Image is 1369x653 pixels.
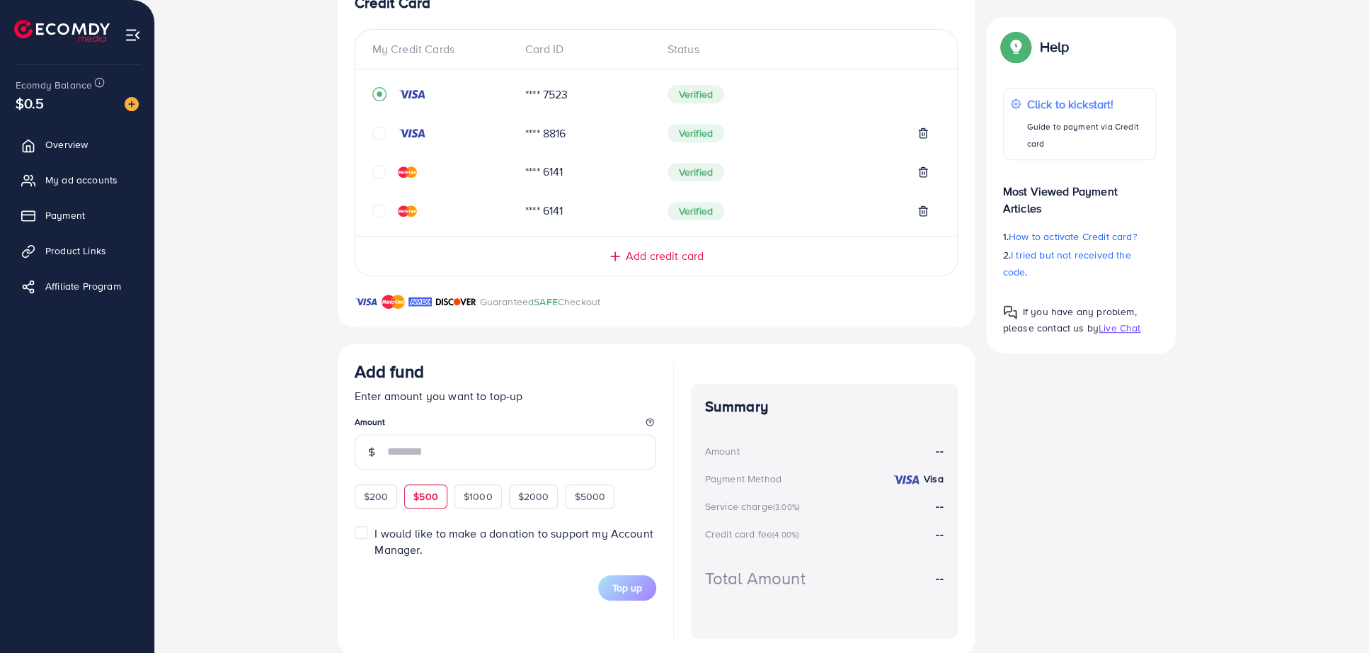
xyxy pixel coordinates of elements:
[773,501,800,513] small: (3.00%)
[14,20,110,42] img: logo
[45,137,88,152] span: Overview
[45,173,118,187] span: My ad accounts
[1309,589,1358,642] iframe: Chat
[668,85,724,103] span: Verified
[435,293,476,310] img: brand
[1009,229,1136,244] span: How to activate Credit card?
[355,387,656,404] p: Enter amount you want to top-up
[705,398,944,416] h4: Summary
[364,489,389,504] span: $200
[668,124,724,142] span: Verified
[355,416,656,433] legend: Amount
[598,575,656,601] button: Top up
[772,529,799,540] small: (4.00%)
[398,127,426,139] img: credit
[705,472,781,486] div: Payment Method
[480,293,601,310] p: Guaranteed Checkout
[398,205,417,217] img: credit
[11,166,144,194] a: My ad accounts
[382,293,405,310] img: brand
[372,126,386,140] svg: circle
[372,87,386,101] svg: record circle
[464,489,493,504] span: $1000
[372,165,386,179] svg: circle
[668,202,724,220] span: Verified
[355,293,378,310] img: brand
[574,489,605,504] span: $5000
[355,361,424,382] h3: Add fund
[45,244,106,258] span: Product Links
[372,41,515,57] div: My Credit Cards
[1003,305,1137,335] span: If you have any problem, please contact us by
[16,93,45,113] span: $0.5
[1003,228,1156,245] p: 1.
[372,204,386,218] svg: circle
[936,526,943,542] strong: --
[514,41,656,57] div: Card ID
[1003,246,1156,280] p: 2.
[705,527,804,541] div: Credit card fee
[1026,96,1147,113] p: Click to kickstart!
[45,279,121,293] span: Affiliate Program
[11,201,144,229] a: Payment
[1003,34,1029,59] img: Popup guide
[413,489,438,504] span: $500
[16,78,92,92] span: Ecomdy Balance
[936,443,943,459] strong: --
[125,27,141,43] img: menu
[1026,118,1147,152] p: Guide to payment via Credit card
[936,570,943,586] strong: --
[11,130,144,159] a: Overview
[936,498,943,513] strong: --
[924,472,944,486] strong: Visa
[11,237,144,265] a: Product Links
[1099,321,1140,335] span: Live Chat
[518,489,549,504] span: $2000
[45,208,85,222] span: Payment
[705,499,804,513] div: Service charge
[1003,171,1156,217] p: Most Viewed Payment Articles
[626,248,704,264] span: Add credit card
[125,97,139,111] img: image
[408,293,432,310] img: brand
[705,566,806,591] div: Total Amount
[534,295,558,309] span: SAFE
[656,41,940,57] div: Status
[374,526,653,557] span: I would like to make a donation to support my Account Manager.
[1003,248,1131,279] span: I tried but not received the code.
[705,444,740,458] div: Amount
[398,166,417,178] img: credit
[398,89,426,100] img: credit
[1003,305,1017,319] img: Popup guide
[11,272,144,300] a: Affiliate Program
[1040,38,1070,55] p: Help
[892,474,920,485] img: credit
[612,581,642,595] span: Top up
[668,163,724,181] span: Verified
